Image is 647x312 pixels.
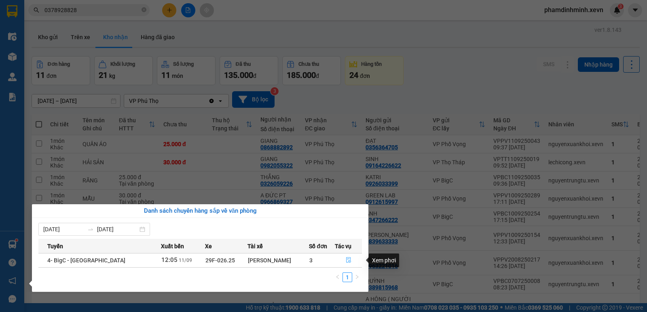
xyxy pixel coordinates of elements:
[335,242,351,251] span: Tác vụ
[10,10,51,50] img: logo.jpg
[335,254,362,267] button: file-done
[205,257,235,264] span: 29F-026.25
[76,30,338,40] li: Hotline: 19001155
[161,256,178,264] span: 12:05
[47,242,63,251] span: Tuyến
[335,274,340,279] span: left
[346,257,351,264] span: file-done
[247,242,263,251] span: Tài xế
[161,242,184,251] span: Xuất bến
[87,226,94,232] span: swap-right
[333,272,343,282] button: left
[355,274,359,279] span: right
[333,272,343,282] li: Previous Page
[369,253,399,267] div: Xem phơi
[43,225,84,234] input: Từ ngày
[47,257,125,264] span: 4- BigC - [GEOGRAPHIC_DATA]
[309,242,327,251] span: Số đơn
[87,226,94,232] span: to
[10,59,96,72] b: GỬI : VP Phú Thọ
[343,272,352,282] li: 1
[248,256,309,265] div: [PERSON_NAME]
[309,257,313,264] span: 3
[343,273,352,282] a: 1
[38,206,362,216] div: Danh sách chuyến hàng sắp về văn phòng
[352,272,362,282] button: right
[76,20,338,30] li: Số 10 ngõ 15 Ngọc Hồi, Q.[PERSON_NAME], [GEOGRAPHIC_DATA]
[97,225,138,234] input: Đến ngày
[179,258,192,263] span: 11/09
[205,242,212,251] span: Xe
[352,272,362,282] li: Next Page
